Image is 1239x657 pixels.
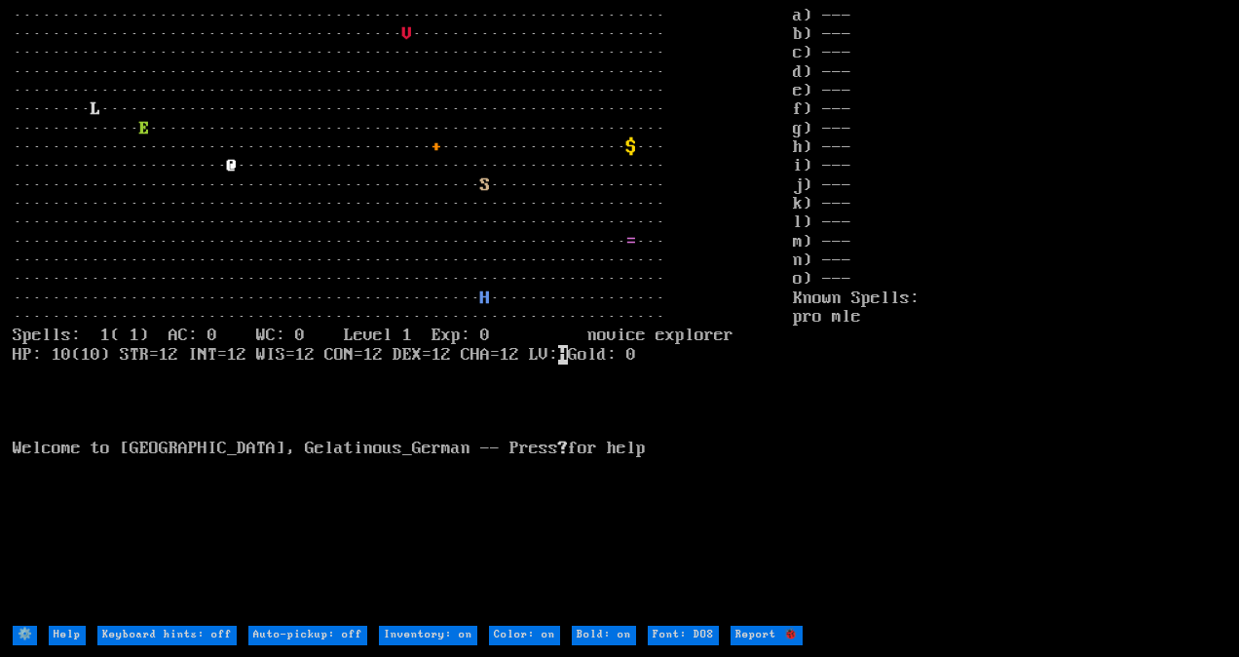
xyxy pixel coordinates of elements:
input: Auto-pickup: off [248,626,367,644]
input: Bold: on [572,626,636,644]
font: V [402,24,412,44]
larn: ··································································· ·····························... [13,7,793,625]
input: Help [49,626,86,644]
input: Font: DOS [648,626,719,644]
font: E [139,119,149,138]
font: L [91,99,100,119]
input: Report 🐞 [731,626,803,644]
mark: H [558,345,568,365]
input: Color: on [489,626,560,644]
font: S [480,175,490,195]
stats: a) --- b) --- c) --- d) --- e) --- f) --- g) --- h) --- i) --- j) --- k) --- l) --- m) --- n) ---... [793,7,1226,625]
font: @ [227,156,237,175]
input: ⚙️ [13,626,37,644]
input: Keyboard hints: off [97,626,237,644]
input: Inventory: on [379,626,477,644]
font: $ [626,137,636,157]
b: ? [558,439,568,458]
font: H [480,289,490,308]
font: = [626,232,636,251]
font: + [432,137,441,157]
